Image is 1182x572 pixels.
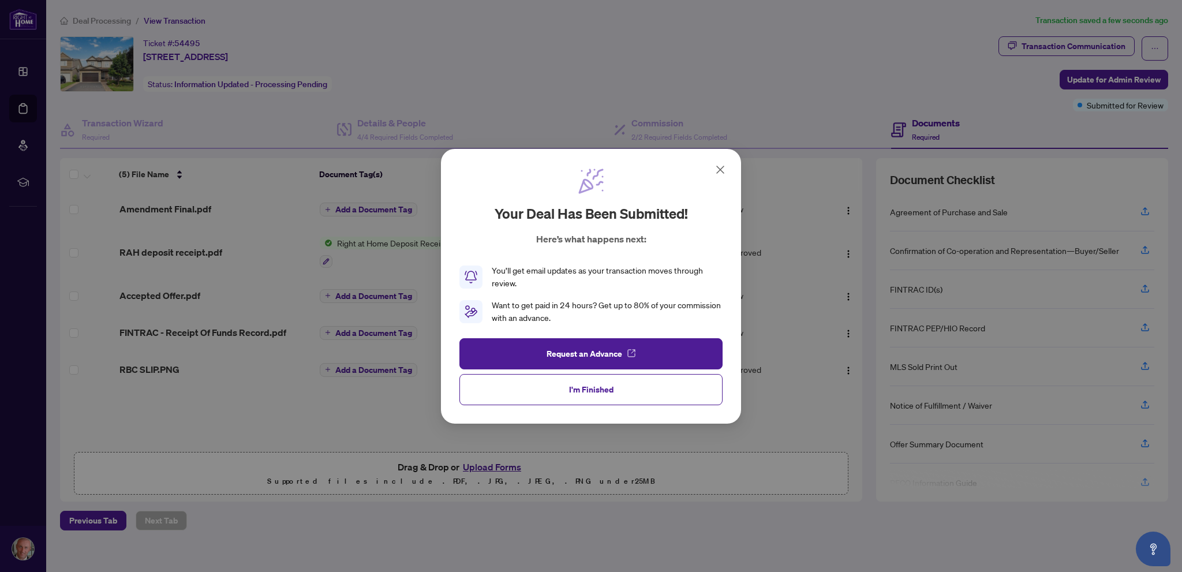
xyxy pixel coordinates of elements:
button: I'm Finished [459,373,723,405]
div: Want to get paid in 24 hours? Get up to 80% of your commission with an advance. [492,299,723,324]
div: Keywords by Traffic [128,68,194,76]
span: I'm Finished [569,380,614,398]
img: website_grey.svg [18,30,28,39]
img: tab_domain_overview_orange.svg [31,67,40,76]
span: Request an Advance [547,344,622,362]
div: Domain Overview [44,68,103,76]
div: Domain: [PERSON_NAME][DOMAIN_NAME] [30,30,191,39]
button: Request an Advance [459,338,723,369]
p: Here’s what happens next: [536,232,646,246]
div: v 4.0.25 [32,18,57,28]
img: tab_keywords_by_traffic_grey.svg [115,67,124,76]
h2: Your deal has been submitted! [495,204,688,223]
img: logo_orange.svg [18,18,28,28]
button: Open asap [1136,532,1170,566]
div: You’ll get email updates as your transaction moves through review. [492,264,723,290]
